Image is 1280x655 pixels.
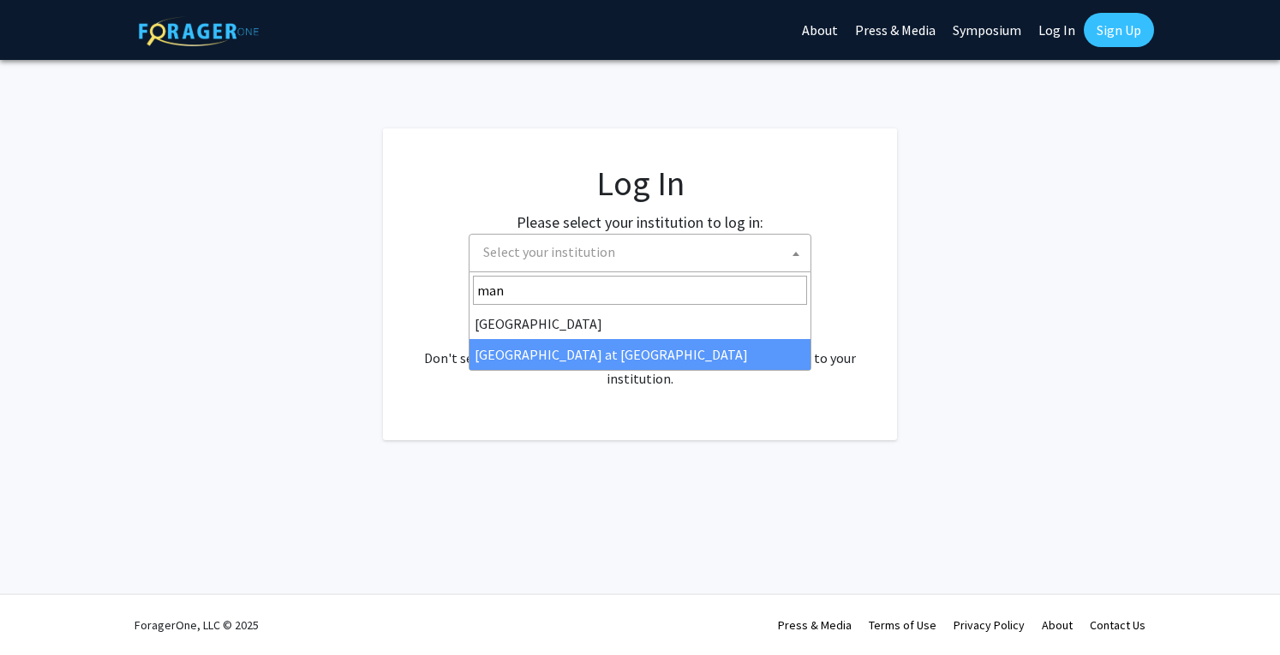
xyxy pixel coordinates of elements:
[869,617,936,633] a: Terms of Use
[13,578,73,642] iframe: Chat
[476,235,810,270] span: Select your institution
[1084,13,1154,47] a: Sign Up
[417,307,863,389] div: No account? . Don't see your institution? about bringing ForagerOne to your institution.
[954,617,1025,633] a: Privacy Policy
[1090,617,1145,633] a: Contact Us
[470,308,810,339] li: [GEOGRAPHIC_DATA]
[517,211,763,234] label: Please select your institution to log in:
[778,617,852,633] a: Press & Media
[483,243,615,260] span: Select your institution
[473,276,807,305] input: Search
[469,234,811,272] span: Select your institution
[1042,617,1073,633] a: About
[417,163,863,204] h1: Log In
[139,16,259,46] img: ForagerOne Logo
[135,595,259,655] div: ForagerOne, LLC © 2025
[470,339,810,370] li: [GEOGRAPHIC_DATA] at [GEOGRAPHIC_DATA]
